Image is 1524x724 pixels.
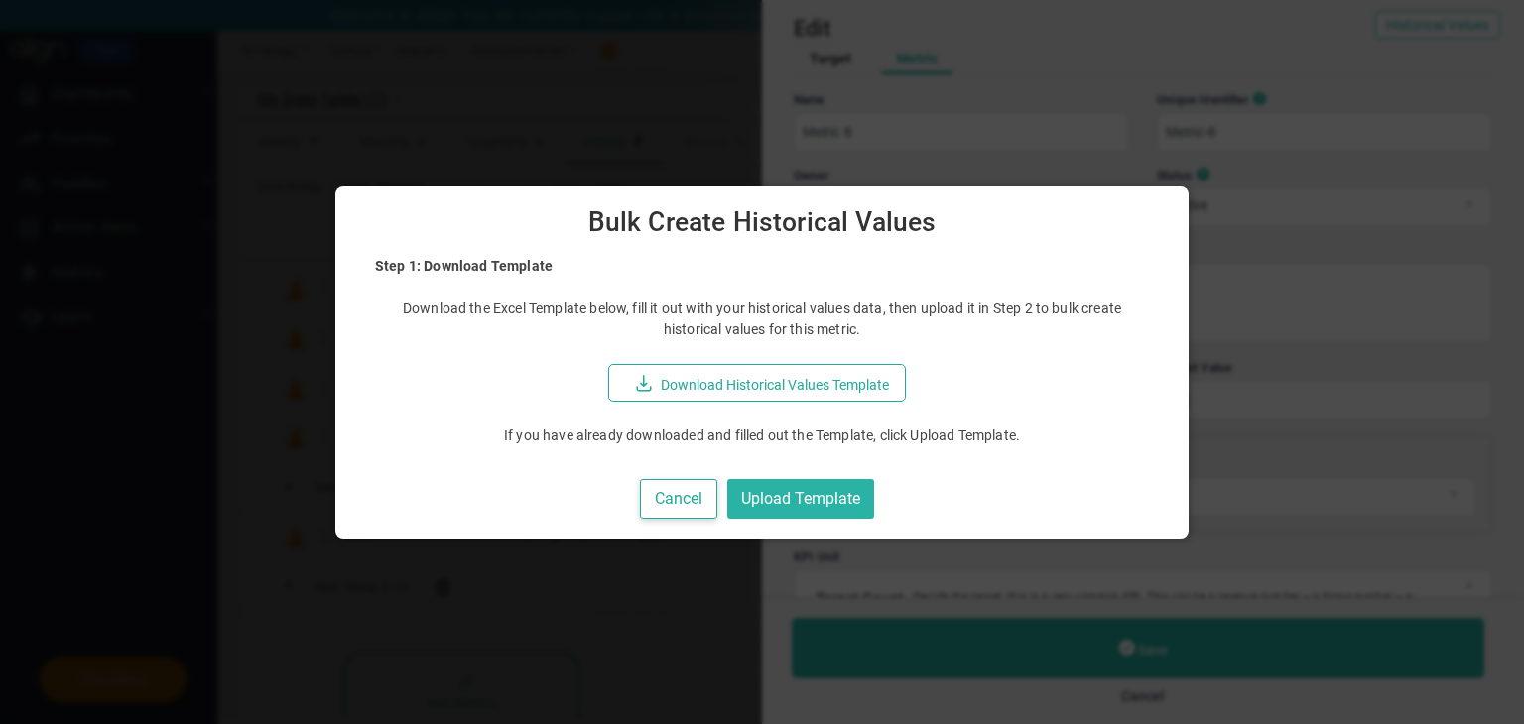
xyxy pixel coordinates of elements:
button: Upload Template [727,479,874,520]
button: Download Historical Values Template [608,364,906,402]
button: Cancel [640,479,717,520]
p: If you have already downloaded and filled out the Template, click Upload Template. [375,425,1149,445]
span: Bulk Create Historical Values [351,206,1173,239]
p: Download the Excel Template below, fill it out with your historical values data, then upload it i... [375,299,1149,340]
h4: Step 1: Download Template [375,257,1149,275]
